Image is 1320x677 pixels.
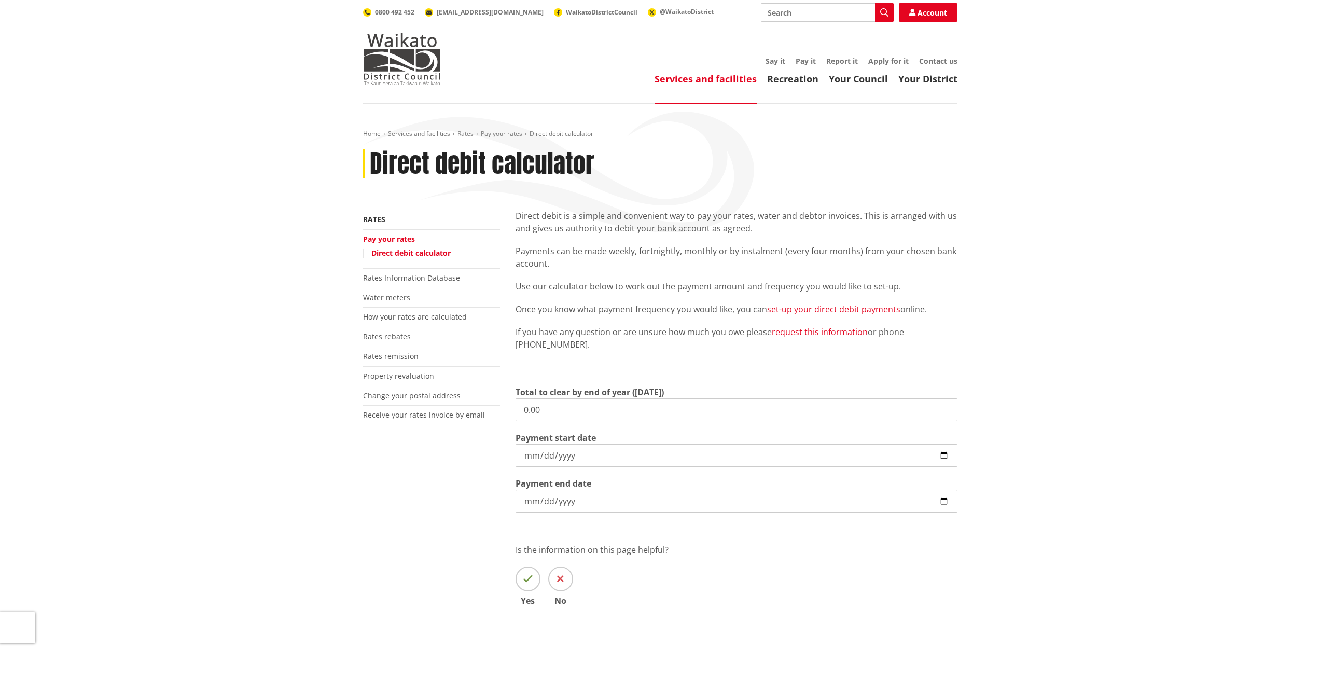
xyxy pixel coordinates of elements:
[363,234,415,244] a: Pay your rates
[363,371,434,381] a: Property revaluation
[481,129,522,138] a: Pay your rates
[363,312,467,322] a: How your rates are calculated
[660,7,714,16] span: @WaikatoDistrict
[516,245,957,270] p: Payments can be made weekly, fortnightly, monthly or by instalment (every four months) from your ...
[363,331,411,341] a: Rates rebates
[516,210,957,234] p: Direct debit is a simple and convenient way to pay your rates, water and debtor invoices. This is...
[655,73,757,85] a: Services and facilities
[375,8,414,17] span: 0800 492 452
[761,3,894,22] input: Search input
[363,410,485,420] a: Receive your rates invoice by email
[516,280,957,293] p: Use our calculator below to work out the payment amount and frequency you would like to set-up.
[548,597,573,605] span: No
[363,293,410,302] a: Water meters
[767,73,818,85] a: Recreation
[363,214,385,224] a: Rates
[363,33,441,85] img: Waikato District Council - Te Kaunihera aa Takiwaa o Waikato
[796,56,816,66] a: Pay it
[566,8,637,17] span: WaikatoDistrictCouncil
[371,248,451,258] a: Direct debit calculator
[767,303,900,315] a: set-up your direct debit payments
[516,386,664,398] label: Total to clear by end of year ([DATE])
[899,3,957,22] a: Account
[772,326,868,338] a: request this information
[829,73,888,85] a: Your Council
[425,8,544,17] a: [EMAIL_ADDRESS][DOMAIN_NAME]
[919,56,957,66] a: Contact us
[363,351,419,361] a: Rates remission
[516,477,591,490] label: Payment end date
[554,8,637,17] a: WaikatoDistrictCouncil
[388,129,450,138] a: Services and facilities
[516,544,957,556] p: Is the information on this page helpful?
[363,130,957,139] nav: breadcrumb
[898,73,957,85] a: Your District
[363,129,381,138] a: Home
[437,8,544,17] span: [EMAIL_ADDRESS][DOMAIN_NAME]
[516,432,596,444] label: Payment start date
[363,273,460,283] a: Rates Information Database
[370,149,594,179] h1: Direct debit calculator
[363,391,461,400] a: Change your postal address
[516,597,540,605] span: Yes
[516,326,957,351] p: If you have any question or are unsure how much you owe please or phone [PHONE_NUMBER].
[516,303,957,315] p: Once you know what payment frequency you would like, you can online.
[457,129,474,138] a: Rates
[648,7,714,16] a: @WaikatoDistrict
[766,56,785,66] a: Say it
[826,56,858,66] a: Report it
[868,56,909,66] a: Apply for it
[530,129,593,138] span: Direct debit calculator
[363,8,414,17] a: 0800 492 452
